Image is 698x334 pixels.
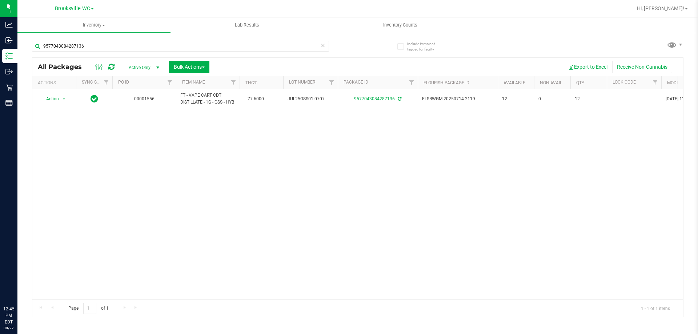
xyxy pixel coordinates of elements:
[82,80,110,85] a: Sync Status
[38,80,73,85] div: Actions
[320,41,325,50] span: Clear
[354,96,395,101] a: 9577043084287136
[244,94,268,104] span: 77.6000
[5,68,13,75] inline-svg: Outbound
[406,76,418,89] a: Filter
[225,22,269,28] span: Lab Results
[17,17,171,33] a: Inventory
[100,76,112,89] a: Filter
[32,41,329,52] input: Search Package ID, Item Name, SKU, Lot or Part Number...
[612,61,672,73] button: Receive Non-Cannabis
[575,96,602,102] span: 12
[576,80,584,85] a: Qty
[62,303,115,314] span: Page of 1
[563,61,612,73] button: Export to Excel
[91,94,98,104] span: In Sync
[3,325,14,331] p: 08/27
[538,96,566,102] span: 0
[38,63,89,71] span: All Packages
[164,76,176,89] a: Filter
[5,52,13,60] inline-svg: Inventory
[289,80,315,85] a: Lot Number
[613,80,636,85] a: Lock Code
[5,99,13,106] inline-svg: Reports
[228,76,240,89] a: Filter
[424,80,469,85] a: Flourish Package ID
[324,17,477,33] a: Inventory Counts
[174,64,205,70] span: Bulk Actions
[5,84,13,91] inline-svg: Retail
[60,94,69,104] span: select
[288,96,333,102] span: JUL25GSS01-0707
[422,96,493,102] span: FLSRWGM-20250714-2119
[344,80,368,85] a: Package ID
[180,92,235,106] span: FT - VAPE CART CDT DISTILLATE - 1G - GSS - HYB
[373,22,427,28] span: Inventory Counts
[169,61,209,73] button: Bulk Actions
[540,80,572,85] a: Non-Available
[17,22,171,28] span: Inventory
[7,276,29,298] iframe: Resource center
[245,80,257,85] a: THC%
[3,306,14,325] p: 12:45 PM EDT
[397,96,401,101] span: Sync from Compliance System
[5,37,13,44] inline-svg: Inbound
[407,41,444,52] span: Include items not tagged for facility
[40,94,59,104] span: Action
[504,80,525,85] a: Available
[55,5,90,12] span: Brooksville WC
[635,303,676,314] span: 1 - 1 of 1 items
[649,76,661,89] a: Filter
[182,80,205,85] a: Item Name
[502,96,530,102] span: 12
[171,17,324,33] a: Lab Results
[5,21,13,28] inline-svg: Analytics
[637,5,684,11] span: Hi, [PERSON_NAME]!
[134,96,155,101] a: 00001556
[83,303,96,314] input: 1
[326,76,338,89] a: Filter
[118,80,129,85] a: PO ID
